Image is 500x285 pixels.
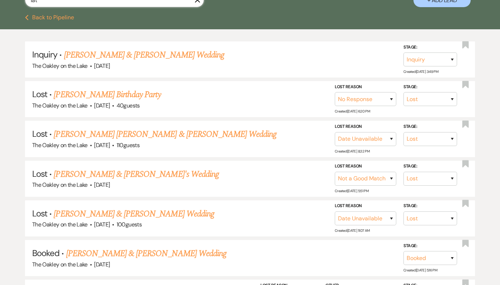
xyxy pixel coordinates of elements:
span: Inquiry [32,49,57,60]
span: Created: [DATE] 5:16 PM [403,268,437,272]
a: [PERSON_NAME] & [PERSON_NAME] Wedding [54,207,214,220]
span: The Oakley on the Lake [32,221,88,228]
span: The Oakley on the Lake [32,62,88,70]
span: 40 guests [117,102,140,109]
a: [PERSON_NAME] [PERSON_NAME] & [PERSON_NAME] Wedding [54,128,276,141]
span: 100 guests [117,221,142,228]
span: Lost [32,89,47,100]
span: [DATE] [94,141,110,149]
label: Stage: [403,83,457,91]
label: Stage: [403,44,457,51]
label: Lost Reason [335,162,396,170]
span: [DATE] [94,221,110,228]
a: [PERSON_NAME] Birthday Party [54,88,161,101]
span: Created: [DATE] 11:07 AM [335,228,369,233]
label: Lost Reason [335,123,396,131]
span: The Oakley on the Lake [32,141,88,149]
a: [PERSON_NAME] & [PERSON_NAME]'s Wedding [54,168,219,181]
span: [DATE] [94,261,110,268]
button: Back to Pipeline [25,15,74,20]
label: Lost Reason [335,202,396,210]
span: The Oakley on the Lake [32,181,88,189]
a: [PERSON_NAME] & [PERSON_NAME] Wedding [66,247,226,260]
span: The Oakley on the Lake [32,102,88,109]
span: Lost [32,168,47,179]
label: Stage: [403,242,457,250]
span: Created: [DATE] 6:20 PM [335,109,370,114]
label: Stage: [403,202,457,210]
label: Stage: [403,162,457,170]
span: The Oakley on the Lake [32,261,88,268]
span: [DATE] [94,62,110,70]
span: Created: [DATE] 3:49 PM [403,69,438,74]
a: [PERSON_NAME] & [PERSON_NAME] Wedding [64,49,224,61]
label: Lost Reason [335,83,396,91]
span: [DATE] [94,102,110,109]
span: Lost [32,128,47,139]
span: Created: [DATE] 5:51 PM [335,189,368,193]
span: Created: [DATE] 8:32 PM [335,149,369,154]
span: [DATE] [94,181,110,189]
span: 110 guests [117,141,139,149]
label: Stage: [403,123,457,131]
span: Booked [32,247,59,259]
span: Lost [32,208,47,219]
